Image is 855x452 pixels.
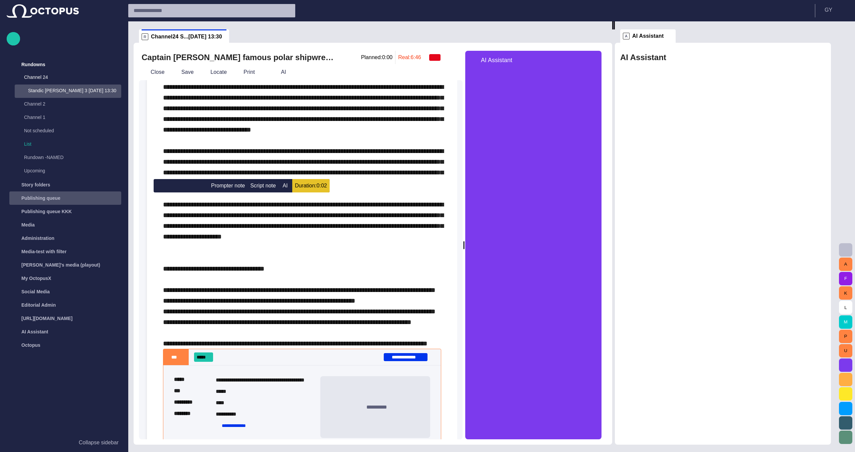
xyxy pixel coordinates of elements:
[139,66,167,78] button: Close
[24,74,108,81] p: Channel 24
[7,58,121,352] ul: main menu
[21,302,56,308] p: Editorial Admin
[620,53,666,62] h2: AI Assistant
[7,436,121,449] button: Collapse sidebar
[24,154,108,161] p: Rundown -NAMED
[7,325,121,338] div: AI Assistant
[21,342,40,348] p: Octopus
[21,328,48,335] p: AI Assistant
[142,52,334,63] h2: Captain Scott’s famous polar shipwreck as never seen before
[208,179,247,192] button: Prompter note
[21,275,51,282] p: My OctopusX
[21,315,72,322] p: [URL][DOMAIN_NAME]
[825,6,832,14] p: G Y
[170,66,196,78] button: Save
[481,57,512,63] span: AI Assistant
[24,167,108,174] p: Upcoming
[839,286,852,300] button: K
[7,258,121,272] div: [PERSON_NAME]'s media (playout)
[632,33,664,39] span: AI Assistant
[7,191,121,205] div: Publishing queue
[398,53,421,61] p: Real: 6:46
[465,69,602,439] iframe: AI Assistant
[21,208,72,215] p: Publishing queue KKK
[199,66,229,78] button: Locate
[839,258,852,271] button: A
[279,179,292,192] button: AI
[11,138,121,151] div: List
[24,101,108,107] p: Channel 2
[623,33,630,39] p: A
[21,181,50,188] p: Story folders
[620,29,676,43] div: AAI Assistant
[7,312,121,325] div: [URL][DOMAIN_NAME]
[24,114,108,121] p: Channel 1
[142,33,148,40] p: R
[7,4,79,18] img: Octopus News Room
[839,344,852,357] button: U
[21,248,66,255] p: Media-test with filter
[15,85,121,98] div: Standic [PERSON_NAME] 3 [DATE] 13:30
[21,288,50,295] p: Social Media
[28,87,121,94] p: Standic [PERSON_NAME] 3 [DATE] 13:30
[21,262,100,268] p: [PERSON_NAME]'s media (playout)
[232,66,267,78] button: Print
[819,4,851,16] button: GY
[7,218,121,232] div: Media
[839,315,852,329] button: M
[7,245,121,258] div: Media-test with filter
[839,272,852,285] button: F
[247,179,278,192] button: Script note
[7,338,121,352] div: Octopus
[21,61,45,68] p: Rundowns
[839,301,852,314] button: L
[21,221,35,228] p: Media
[151,33,222,40] span: Channel24 S...[DATE] 13:30
[21,235,54,242] p: Administration
[269,66,289,78] button: AI
[21,195,60,201] p: Publishing queue
[839,330,852,343] button: P
[139,29,229,43] div: RChannel24 S...[DATE] 13:30
[361,53,392,61] p: Planned: 0:00
[24,141,121,147] p: List
[24,127,108,134] p: Not scheduled
[79,439,119,447] p: Collapse sidebar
